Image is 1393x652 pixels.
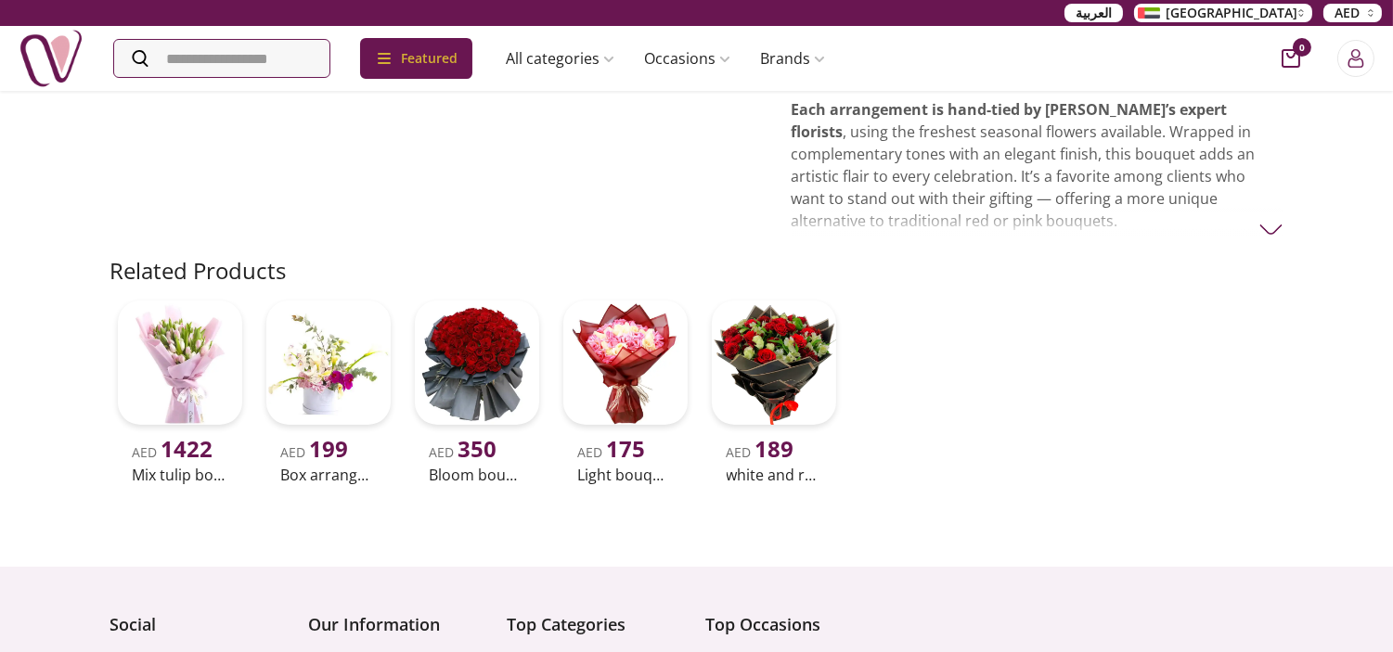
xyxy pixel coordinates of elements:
p: , using the freshest seasonal flowers available. Wrapped in complementary tones with an elegant f... [791,98,1283,232]
a: uae-gifts-Mix tulip bouquetAED 1422Mix tulip bouquet [110,293,250,490]
button: cart-button [1282,49,1300,68]
strong: Each arrangement is hand-tied by [PERSON_NAME]’s expert florists [791,99,1227,142]
img: uae-gifts-Light Bouquet [563,300,688,425]
a: All categories [491,40,629,77]
h2: Box arrangement of [PERSON_NAME] [281,464,376,486]
a: uae-gifts-Box arrangement of calla lilyAED 199Box arrangement of [PERSON_NAME] [259,293,398,490]
h2: Light bouquet [578,464,673,486]
span: 350 [458,433,497,464]
h4: Top Occasions [706,611,886,637]
span: 1422 [161,433,213,464]
img: arrow [1259,218,1283,241]
img: uae-gifts-white and red rose boque [712,300,836,425]
img: uae-gifts-Bloom Bouquet [415,300,539,425]
span: AED [578,443,646,461]
h4: Social [110,611,290,637]
a: uae-gifts-white and red rose boqueAED 189white and red [PERSON_NAME] [704,293,844,490]
a: Occasions [629,40,745,77]
span: 0 [1293,38,1311,57]
span: AED [133,443,213,461]
button: Login [1337,40,1374,77]
img: Nigwa-uae-gifts [19,26,84,91]
span: 189 [755,433,794,464]
div: Featured [360,38,472,79]
h2: Mix tulip bouquet [133,464,227,486]
span: AED [1335,4,1360,22]
button: [GEOGRAPHIC_DATA] [1134,4,1312,22]
a: uae-gifts-Bloom BouquetAED 350Bloom bouquet [407,293,547,490]
span: AED [281,443,349,461]
span: [GEOGRAPHIC_DATA] [1166,4,1297,22]
button: AED [1323,4,1382,22]
h2: Related Products [110,256,287,286]
h4: Top Categories [508,611,688,637]
img: uae-gifts-Mix tulip bouquet [118,300,242,425]
span: العربية [1076,4,1112,22]
span: AED [727,443,794,461]
a: Brands [745,40,840,77]
img: uae-gifts-Box arrangement of calla lily [266,300,391,425]
img: Arabic_dztd3n.png [1138,7,1160,19]
h2: Bloom bouquet [430,464,524,486]
span: 199 [310,433,349,464]
span: AED [430,443,497,461]
a: uae-gifts-Light BouquetAED 175Light bouquet [556,293,695,490]
span: 175 [607,433,646,464]
h4: Our Information [309,611,489,637]
input: Search [114,40,329,77]
h2: white and red [PERSON_NAME] [727,464,821,486]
